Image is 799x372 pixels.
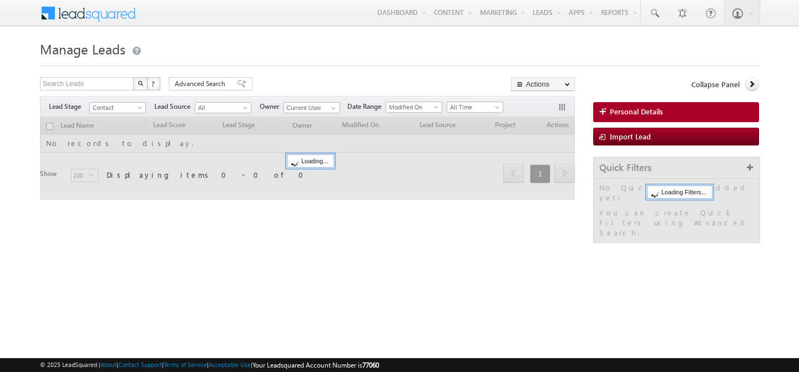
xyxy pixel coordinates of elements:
img: Search [138,81,143,86]
span: ? [151,79,156,88]
a: About [100,361,117,368]
span: Personal Details [610,107,663,117]
a: Contact [89,102,146,113]
span: Lead Source [154,102,195,112]
span: Import Lead [610,132,651,141]
span: Advanced Search [175,79,229,89]
a: All [195,102,251,113]
div: Loading Filters... [647,185,712,199]
a: Personal Details [593,102,759,122]
div: Loading... [287,154,334,168]
span: All [195,103,248,113]
span: Contact [90,103,143,113]
a: Terms of Service [164,361,207,368]
a: Contact Support [118,361,162,368]
a: Acceptable Use [209,361,251,368]
span: Lead Stage [49,102,89,112]
span: Your Leadsquared Account Number is [252,361,379,369]
a: All Time [447,102,503,113]
span: All Time [447,102,500,112]
a: Show All Items [325,103,339,114]
span: © 2025 LeadSquared | | | | | [40,360,379,370]
span: 77060 [362,361,379,369]
a: Modified On [386,102,442,113]
span: Owner [260,102,284,112]
button: Actions [511,77,575,91]
span: Modified On [386,102,439,112]
button: ? [147,77,160,91]
span: Collapse Panel [691,79,740,89]
span: Date Range [347,102,386,112]
input: Type to Search [284,102,340,113]
span: Manage Leads [40,40,125,58]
